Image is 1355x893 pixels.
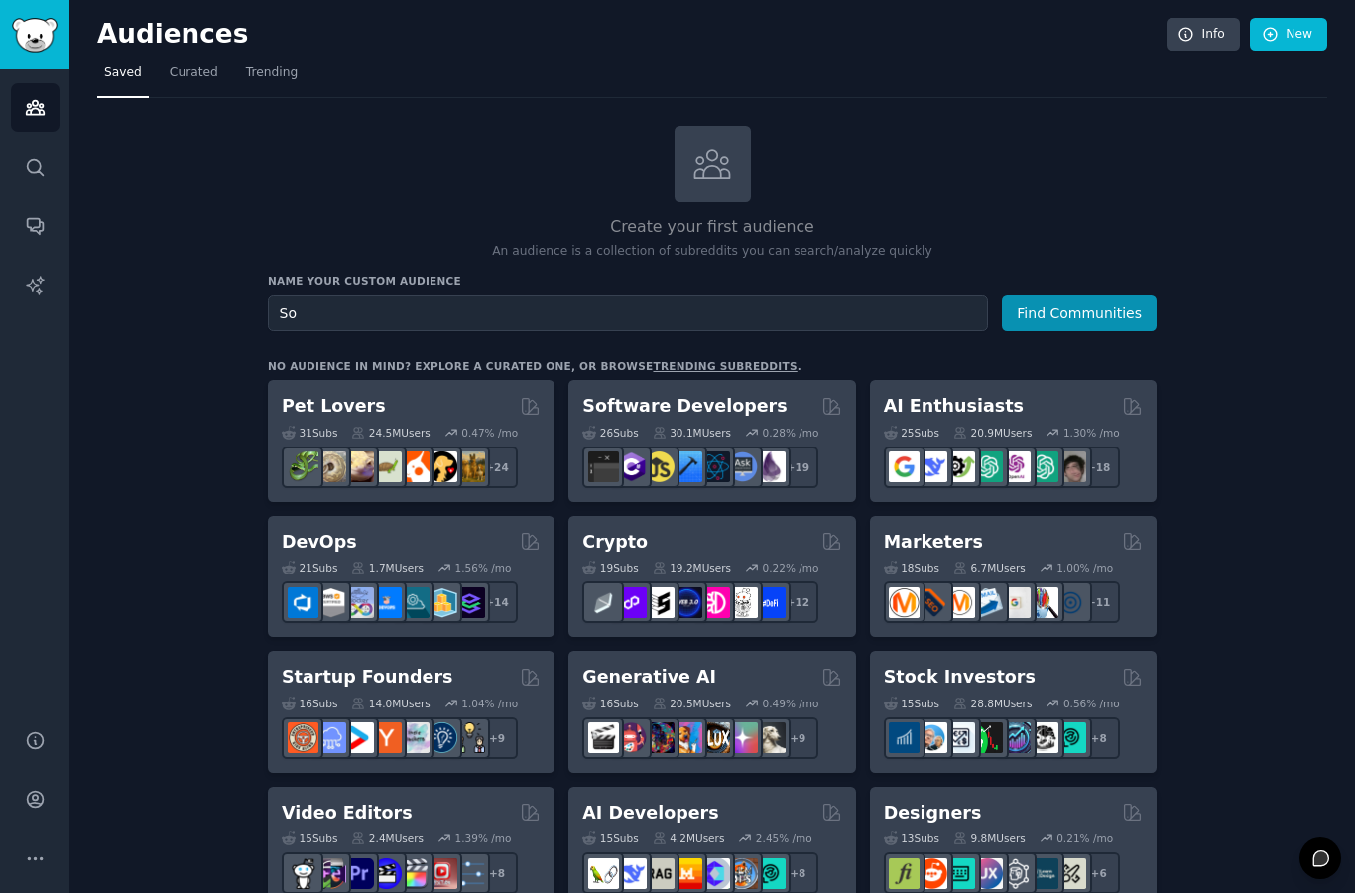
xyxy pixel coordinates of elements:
a: Saved [97,58,149,98]
div: 1.39 % /mo [455,831,512,845]
div: + 14 [476,581,518,623]
div: 0.28 % /mo [763,426,819,440]
img: AIDevelopersSociety [755,858,786,889]
img: deepdream [644,722,675,753]
img: Forex [944,722,975,753]
div: 2.45 % /mo [756,831,812,845]
img: herpetology [288,451,318,482]
div: 0.56 % /mo [1063,697,1120,710]
img: postproduction [454,858,485,889]
img: AItoolsCatalog [944,451,975,482]
div: 15 Sub s [884,697,939,710]
img: technicalanalysis [1055,722,1086,753]
h2: Create your first audience [268,215,1157,240]
div: 19.2M Users [653,561,731,574]
img: starryai [727,722,758,753]
img: GummySearch logo [12,18,58,53]
img: startup [343,722,374,753]
h2: Startup Founders [282,665,452,690]
img: StocksAndTrading [1000,722,1031,753]
span: Trending [246,64,298,82]
img: chatgpt_prompts_ [1028,451,1058,482]
img: GoogleGeminiAI [889,451,920,482]
div: + 24 [476,446,518,488]
div: 0.49 % /mo [763,697,819,710]
img: ycombinator [371,722,402,753]
div: 1.00 % /mo [1056,561,1113,574]
img: googleads [1000,587,1031,618]
img: dalle2 [616,722,647,753]
div: 16 Sub s [582,697,638,710]
div: + 18 [1078,446,1120,488]
img: OpenAIDev [1000,451,1031,482]
div: + 8 [1078,717,1120,759]
img: reactnative [699,451,730,482]
div: + 9 [777,717,818,759]
h3: Name your custom audience [268,274,1157,288]
a: trending subreddits [653,360,797,372]
div: 14.0M Users [351,697,430,710]
h2: DevOps [282,530,357,555]
img: typography [889,858,920,889]
div: 24.5M Users [351,426,430,440]
img: leopardgeckos [343,451,374,482]
div: + 19 [777,446,818,488]
img: OnlineMarketing [1055,587,1086,618]
div: 20.5M Users [653,697,731,710]
div: 0.21 % /mo [1056,831,1113,845]
div: 20.9M Users [953,426,1032,440]
img: swingtrading [1028,722,1058,753]
img: DevOpsLinks [371,587,402,618]
img: SaaS [315,722,346,753]
span: Saved [104,64,142,82]
img: web3 [672,587,702,618]
img: editors [315,858,346,889]
img: turtle [371,451,402,482]
img: DeepSeek [917,451,947,482]
div: 28.8M Users [953,697,1032,710]
div: 26 Sub s [582,426,638,440]
h2: Audiences [97,19,1167,51]
img: cockatiel [399,451,430,482]
img: gopro [288,858,318,889]
div: 9.8M Users [953,831,1026,845]
img: learndesign [1028,858,1058,889]
img: azuredevops [288,587,318,618]
div: 15 Sub s [282,831,337,845]
img: ballpython [315,451,346,482]
img: ethstaker [644,587,675,618]
div: + 12 [777,581,818,623]
img: defi_ [755,587,786,618]
div: + 9 [476,717,518,759]
img: Youtubevideo [427,858,457,889]
div: 18 Sub s [884,561,939,574]
img: sdforall [672,722,702,753]
div: 15 Sub s [582,831,638,845]
img: Docker_DevOps [343,587,374,618]
div: 2.4M Users [351,831,424,845]
img: AskMarketing [944,587,975,618]
h2: Pet Lovers [282,394,386,419]
img: UXDesign [972,858,1003,889]
img: learnjavascript [644,451,675,482]
img: PetAdvice [427,451,457,482]
img: llmops [727,858,758,889]
img: Emailmarketing [972,587,1003,618]
img: FluxAI [699,722,730,753]
img: AskComputerScience [727,451,758,482]
img: VideoEditors [371,858,402,889]
img: Trading [972,722,1003,753]
img: software [588,451,619,482]
div: 19 Sub s [582,561,638,574]
div: 21 Sub s [282,561,337,574]
div: 16 Sub s [282,697,337,710]
img: PlatformEngineers [454,587,485,618]
img: ArtificalIntelligence [1055,451,1086,482]
img: aivideo [588,722,619,753]
span: Curated [170,64,218,82]
div: 0.47 % /mo [461,426,518,440]
img: UX_Design [1055,858,1086,889]
img: LangChain [588,858,619,889]
img: Entrepreneurship [427,722,457,753]
img: DeepSeek [616,858,647,889]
